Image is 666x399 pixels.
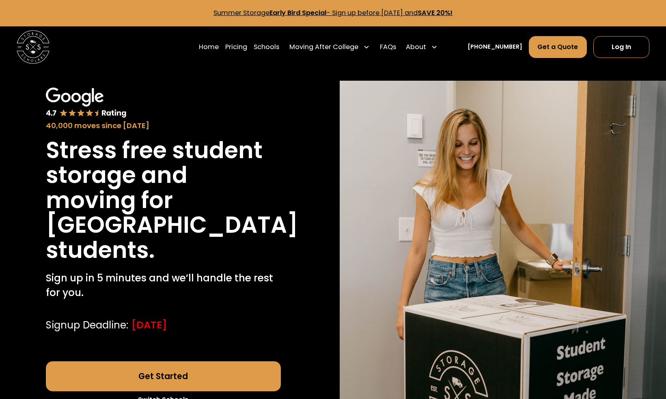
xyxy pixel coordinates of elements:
a: Get Started [46,361,281,391]
p: Sign up in 5 minutes and we’ll handle the rest for you. [46,271,281,300]
a: Get a Quote [529,36,587,58]
a: Summer StorageEarly Bird Special- Sign up before [DATE] andSAVE 20%! [213,8,453,17]
h1: [GEOGRAPHIC_DATA] [46,212,298,238]
a: [PHONE_NUMBER] [468,43,522,51]
div: Moving After College [286,36,373,59]
div: About [403,36,441,59]
a: Home [199,36,219,59]
a: FAQs [380,36,396,59]
h1: students. [46,238,155,263]
img: Google 4.7 star rating [46,88,127,118]
div: Moving After College [289,42,358,52]
a: Log In [593,36,649,58]
strong: Early Bird Special [269,8,326,17]
a: Schools [254,36,279,59]
div: About [406,42,426,52]
div: [DATE] [131,318,167,333]
img: Storage Scholars main logo [17,30,50,63]
div: Signup Deadline: [46,318,128,333]
div: 40,000 moves since [DATE] [46,120,281,131]
h1: Stress free student storage and moving for [46,138,281,213]
strong: SAVE 20%! [418,8,453,17]
a: Pricing [225,36,247,59]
